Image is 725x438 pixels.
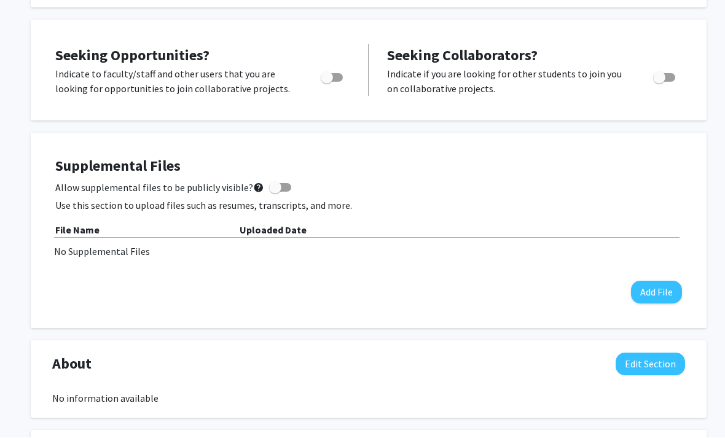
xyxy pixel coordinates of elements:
span: Seeking Collaborators? [387,46,538,65]
button: Add File [631,281,682,304]
div: No Supplemental Files [54,244,683,259]
p: Use this section to upload files such as resumes, transcripts, and more. [55,198,682,213]
span: Allow supplemental files to be publicly visible? [55,181,264,195]
div: No information available [52,391,685,406]
button: Edit About [616,353,685,376]
h4: Supplemental Files [55,158,682,176]
p: Indicate to faculty/staff and other users that you are looking for opportunities to join collabor... [55,67,297,96]
b: Uploaded Date [240,224,307,237]
mat-icon: help [253,181,264,195]
iframe: Chat [9,383,52,429]
b: File Name [55,224,100,237]
div: Toggle [648,67,682,85]
div: Toggle [316,67,350,85]
p: Indicate if you are looking for other students to join you on collaborative projects. [387,67,630,96]
span: About [52,353,92,375]
span: Seeking Opportunities? [55,46,210,65]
